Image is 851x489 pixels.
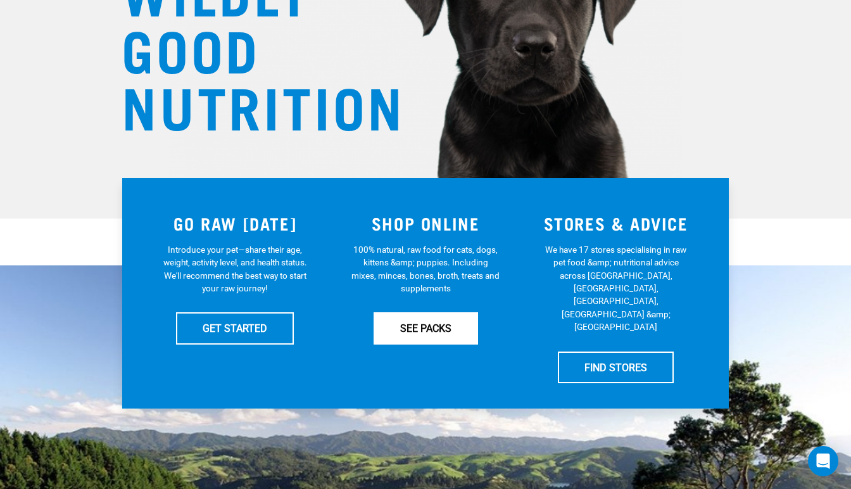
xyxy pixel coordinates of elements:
a: GET STARTED [176,312,294,344]
a: SEE PACKS [374,312,478,344]
h3: STORES & ADVICE [528,213,703,233]
h3: SHOP ONLINE [338,213,514,233]
p: 100% natural, raw food for cats, dogs, kittens &amp; puppies. Including mixes, minces, bones, bro... [351,243,500,295]
p: We have 17 stores specialising in raw pet food &amp; nutritional advice across [GEOGRAPHIC_DATA],... [541,243,690,334]
a: FIND STORES [558,352,674,383]
div: Open Intercom Messenger [808,446,838,476]
p: Introduce your pet—share their age, weight, activity level, and health status. We'll recommend th... [161,243,310,295]
h3: GO RAW [DATE] [148,213,323,233]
